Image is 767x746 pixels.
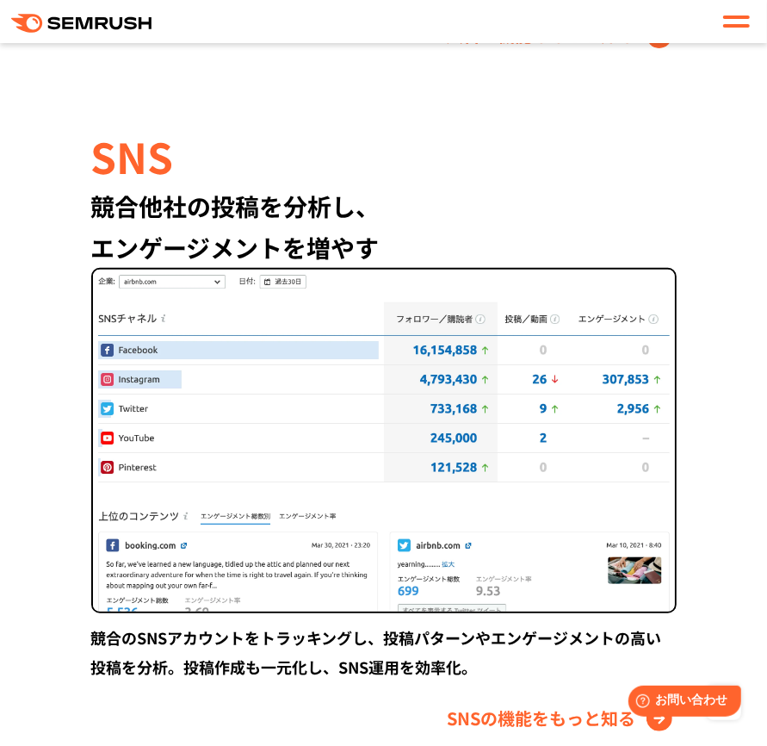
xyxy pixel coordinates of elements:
iframe: Help widget launcher [614,679,748,727]
a: SNSの機能をもっと知る [448,705,677,732]
div: 競合のSNSアカウントをトラッキングし、投稿パターンやエンゲージメントの高い投稿を分析。投稿作成も一元化し、SNS運用を効率化。 [91,623,677,681]
div: SNS [91,127,677,185]
div: 競合他社の投稿を分析し、 エンゲージメントを増やす [91,185,677,268]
